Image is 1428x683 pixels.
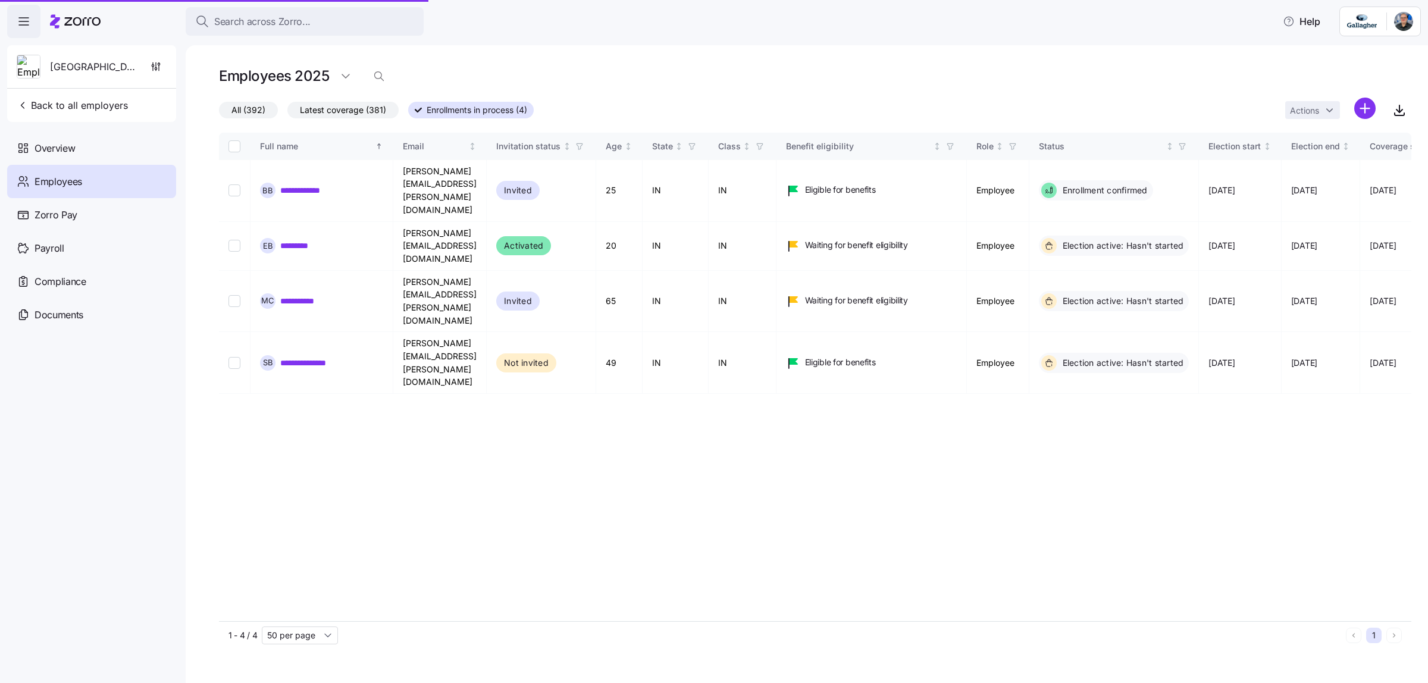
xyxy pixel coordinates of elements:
[393,133,487,160] th: EmailNot sorted
[1291,295,1317,307] span: [DATE]
[606,140,622,153] div: Age
[7,298,176,331] a: Documents
[228,240,240,252] input: Select record 2
[263,359,273,366] span: S B
[1291,357,1317,369] span: [DATE]
[7,165,176,198] a: Employees
[228,140,240,152] input: Select all records
[643,271,709,333] td: IN
[7,231,176,265] a: Payroll
[393,222,487,271] td: [PERSON_NAME][EMAIL_ADDRESS][DOMAIN_NAME]
[228,184,240,196] input: Select record 1
[933,142,941,151] div: Not sorted
[805,184,876,196] span: Eligible for benefits
[35,208,77,223] span: Zorro Pay
[228,295,240,307] input: Select record 3
[1208,295,1235,307] span: [DATE]
[186,7,424,36] button: Search across Zorro...
[743,142,751,151] div: Not sorted
[967,271,1029,333] td: Employee
[1208,357,1235,369] span: [DATE]
[596,160,643,222] td: 25
[496,140,560,153] div: Invitation status
[1282,133,1361,160] th: Election endNot sorted
[709,160,776,222] td: IN
[50,59,136,74] span: [GEOGRAPHIC_DATA]
[504,294,532,308] span: Invited
[35,241,64,256] span: Payroll
[228,357,240,369] input: Select record 4
[1059,357,1184,369] span: Election active: Hasn't started
[1346,628,1361,643] button: Previous page
[1370,357,1396,369] span: [DATE]
[709,222,776,271] td: IN
[643,133,709,160] th: StateNot sorted
[596,271,643,333] td: 65
[1394,12,1413,31] img: 881f64db-862a-4d68-9582-1fb6ded42eab-1729177958311.jpeg
[1370,240,1396,252] span: [DATE]
[504,356,549,370] span: Not invited
[624,142,632,151] div: Not sorted
[967,133,1029,160] th: RoleNot sorted
[219,67,329,85] h1: Employees 2025
[375,142,383,151] div: Sorted ascending
[1208,140,1261,153] div: Election start
[1059,240,1184,252] span: Election active: Hasn't started
[504,239,543,253] span: Activated
[786,140,931,153] div: Benefit eligibility
[805,356,876,368] span: Eligible for benefits
[596,222,643,271] td: 20
[1370,295,1396,307] span: [DATE]
[35,308,83,322] span: Documents
[7,198,176,231] a: Zorro Pay
[1208,184,1235,196] span: [DATE]
[1283,14,1320,29] span: Help
[1370,184,1396,196] span: [DATE]
[487,133,596,160] th: Invitation statusNot sorted
[1291,240,1317,252] span: [DATE]
[1199,133,1282,160] th: Election startNot sorted
[393,160,487,222] td: [PERSON_NAME][EMAIL_ADDRESS][PERSON_NAME][DOMAIN_NAME]
[995,142,1004,151] div: Not sorted
[393,271,487,333] td: [PERSON_NAME][EMAIL_ADDRESS][PERSON_NAME][DOMAIN_NAME]
[1366,628,1382,643] button: 1
[596,332,643,394] td: 49
[7,131,176,165] a: Overview
[35,274,86,289] span: Compliance
[17,98,128,112] span: Back to all employers
[214,14,311,29] span: Search across Zorro...
[805,239,908,251] span: Waiting for benefit eligibility
[504,183,532,198] span: Invited
[652,140,673,153] div: State
[1290,106,1319,115] span: Actions
[300,102,386,118] span: Latest coverage (381)
[1029,133,1200,160] th: StatusNot sorted
[7,265,176,298] a: Compliance
[261,297,274,305] span: M C
[1208,240,1235,252] span: [DATE]
[643,222,709,271] td: IN
[1263,142,1272,151] div: Not sorted
[263,242,273,250] span: E B
[709,133,776,160] th: ClassNot sorted
[1273,10,1330,33] button: Help
[17,55,40,79] img: Employer logo
[403,140,466,153] div: Email
[1347,14,1377,29] img: Employer logo
[35,141,75,156] span: Overview
[1059,184,1148,196] span: Enrollment confirmed
[709,271,776,333] td: IN
[1059,295,1184,307] span: Election active: Hasn't started
[1291,184,1317,196] span: [DATE]
[709,332,776,394] td: IN
[1039,140,1164,153] div: Status
[1386,628,1402,643] button: Next page
[468,142,477,151] div: Not sorted
[12,93,133,117] button: Back to all employers
[1291,140,1340,153] div: Election end
[1354,98,1376,119] svg: add icon
[231,102,265,118] span: All (392)
[805,294,908,306] span: Waiting for benefit eligibility
[563,142,571,151] div: Not sorted
[776,133,967,160] th: Benefit eligibilityNot sorted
